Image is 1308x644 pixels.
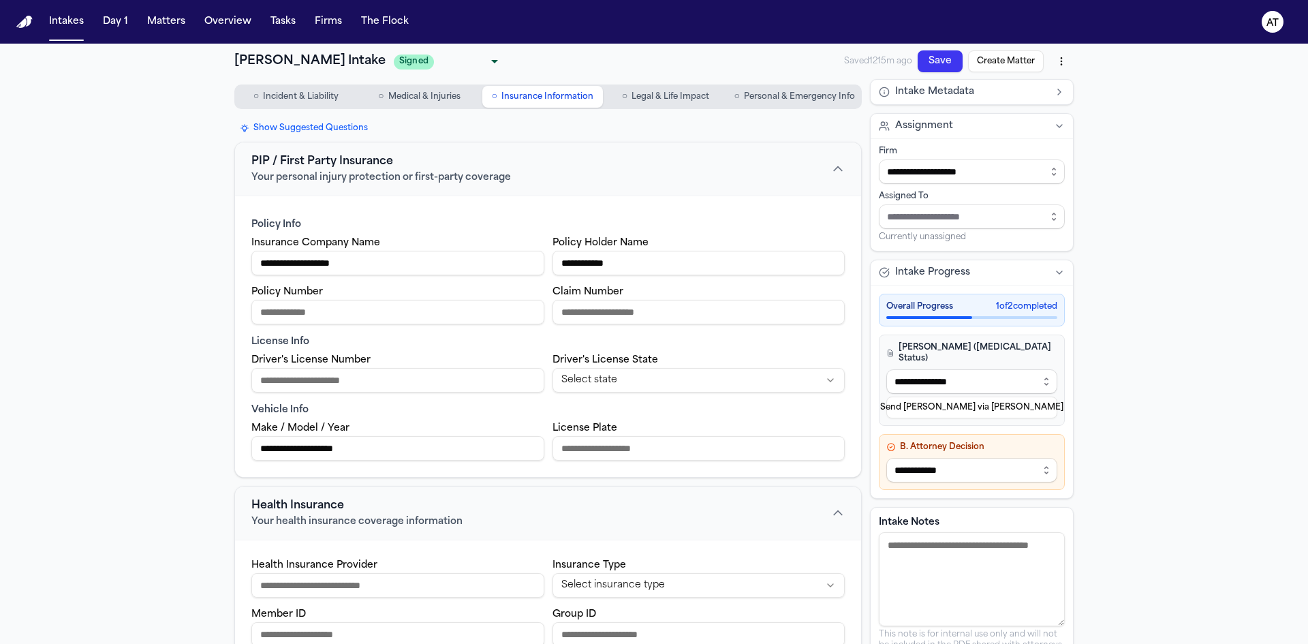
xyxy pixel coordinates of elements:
[253,90,259,104] span: ○
[552,560,626,570] label: Insurance Type
[879,191,1065,202] div: Assigned To
[606,86,726,108] button: Go to Legal & Life Impact
[251,355,371,365] label: Driver's License Number
[491,90,497,104] span: ○
[879,204,1065,229] input: Assign to staff member
[251,423,349,433] label: Make / Model / Year
[552,368,845,393] button: State select
[734,90,740,104] span: ○
[918,50,963,72] button: Save
[16,16,33,29] img: Finch Logo
[1266,18,1279,28] text: AT
[251,251,544,275] input: PIP insurance company
[552,355,658,365] label: Driver's License State
[996,301,1057,312] span: 1 of 2 completed
[886,442,1057,453] h4: B. Attorney Decision
[356,10,414,34] button: The Flock
[236,86,356,108] button: Go to Incident & Liability
[97,10,134,34] button: Day 1
[501,91,593,102] span: Insurance Information
[895,119,953,133] span: Assignment
[251,573,544,598] input: Health insurance provider
[251,287,323,297] label: Policy Number
[552,238,649,248] label: Policy Holder Name
[265,10,301,34] button: Tasks
[886,342,1057,364] h4: [PERSON_NAME] ([MEDICAL_DATA] Status)
[394,55,434,70] span: Signed
[886,397,1057,418] button: Send [PERSON_NAME] via [PERSON_NAME]
[251,436,544,461] input: Vehicle make model year
[235,487,861,540] button: Health InsuranceYour health insurance coverage information
[359,86,480,108] button: Go to Medical & Injuries
[251,560,377,570] label: Health Insurance Provider
[234,52,386,71] h1: [PERSON_NAME] Intake
[886,301,953,312] span: Overall Progress
[378,90,384,104] span: ○
[879,532,1065,626] textarea: Intake notes
[871,80,1073,104] button: Intake Metadata
[552,609,596,619] label: Group ID
[879,159,1065,184] input: Select firm
[552,300,845,324] input: PIP claim number
[729,86,860,108] button: Go to Personal & Emergency Info
[622,90,627,104] span: ○
[879,232,966,243] span: Currently unassigned
[251,497,344,514] span: Health Insurance
[744,91,855,102] span: Personal & Emergency Info
[482,86,603,108] button: Go to Insurance Information
[552,423,617,433] label: License Plate
[251,300,544,324] input: PIP policy number
[251,238,380,248] label: Insurance Company Name
[234,120,373,136] button: Show Suggested Questions
[552,251,845,275] input: PIP policy holder name
[251,335,845,349] div: License Info
[552,436,845,461] input: Vehicle license plate
[871,260,1073,285] button: Intake Progress
[895,266,970,279] span: Intake Progress
[1049,49,1074,74] button: More actions
[879,146,1065,157] div: Firm
[251,609,306,619] label: Member ID
[142,10,191,34] button: Matters
[44,10,89,34] button: Intakes
[251,153,393,170] span: PIP / First Party Insurance
[263,91,339,102] span: Incident & Liability
[16,16,33,29] a: Home
[251,515,463,529] span: Your health insurance coverage information
[552,287,623,297] label: Claim Number
[895,85,974,99] span: Intake Metadata
[388,91,461,102] span: Medical & Injuries
[235,142,861,196] button: PIP / First Party InsuranceYour personal injury protection or first-party coverage
[844,56,912,67] span: Saved 1215m ago
[394,52,503,71] div: Update intake status
[199,10,257,34] button: Overview
[309,10,347,34] button: Firms
[879,516,1065,530] label: Intake Notes
[251,403,845,417] div: Vehicle Info
[871,114,1073,138] button: Assignment
[251,368,544,393] input: Driver's License Number
[632,91,709,102] span: Legal & Life Impact
[251,218,845,232] div: Policy Info
[968,50,1044,72] button: Create Matter
[251,171,511,185] span: Your personal injury protection or first-party coverage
